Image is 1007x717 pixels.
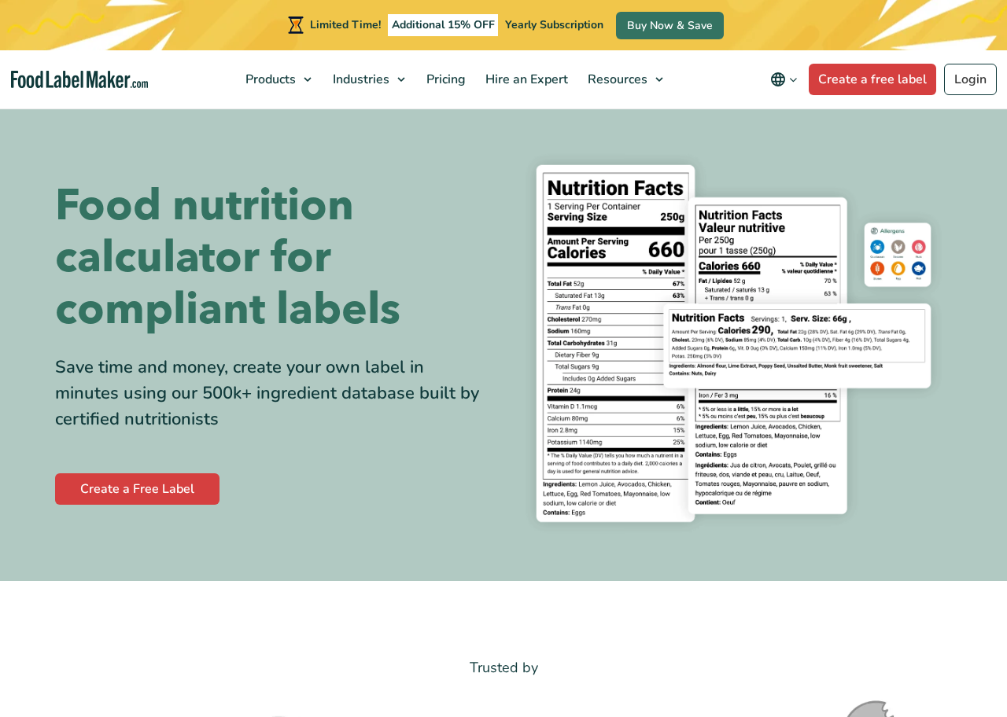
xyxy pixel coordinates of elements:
[944,64,997,95] a: Login
[11,71,149,89] a: Food Label Maker homepage
[481,71,570,88] span: Hire an Expert
[578,50,671,108] a: Resources
[328,71,391,88] span: Industries
[55,355,492,432] div: Save time and money, create your own label in minutes using our 500k+ ingredient database built b...
[417,50,472,108] a: Pricing
[310,17,381,32] span: Limited Time!
[583,71,649,88] span: Resources
[422,71,467,88] span: Pricing
[55,656,952,679] p: Trusted by
[388,14,499,36] span: Additional 15% OFF
[55,180,492,336] h1: Food nutrition calculator for compliant labels
[236,50,319,108] a: Products
[55,473,219,505] a: Create a Free Label
[759,64,809,95] button: Change language
[505,17,603,32] span: Yearly Subscription
[323,50,413,108] a: Industries
[476,50,574,108] a: Hire an Expert
[241,71,297,88] span: Products
[809,64,936,95] a: Create a free label
[616,12,724,39] a: Buy Now & Save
